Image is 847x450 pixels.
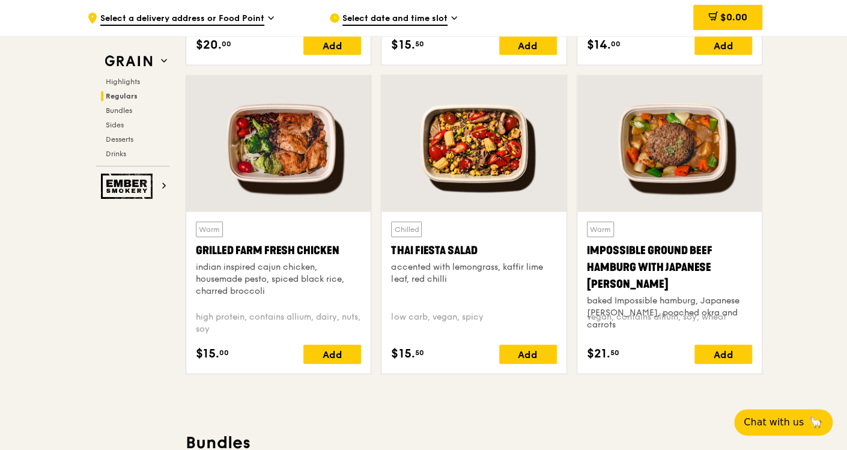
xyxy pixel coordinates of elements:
[587,345,610,363] span: $21.
[196,345,219,363] span: $15.
[106,121,124,129] span: Sides
[106,135,133,144] span: Desserts
[391,345,414,363] span: $15.
[342,13,448,26] span: Select date and time slot
[611,39,621,49] span: 00
[414,39,423,49] span: 50
[196,36,222,54] span: $20.
[106,78,140,86] span: Highlights
[587,36,611,54] span: $14.
[391,311,556,335] div: low carb, vegan, spicy
[106,150,126,158] span: Drinks
[196,222,223,237] div: Warm
[222,39,231,49] span: 00
[101,50,156,72] img: Grain web logo
[587,242,752,293] div: Impossible Ground Beef Hamburg with Japanese [PERSON_NAME]
[694,36,752,55] div: Add
[499,36,557,55] div: Add
[106,92,138,100] span: Regulars
[694,345,752,364] div: Add
[809,415,823,430] span: 🦙
[391,261,556,285] div: accented with lemongrass, kaffir lime leaf, red chilli
[414,348,423,357] span: 50
[587,295,752,331] div: baked Impossible hamburg, Japanese [PERSON_NAME], poached okra and carrots
[587,222,614,237] div: Warm
[587,311,752,335] div: vegan, contains allium, soy, wheat
[219,348,229,357] span: 00
[744,415,804,430] span: Chat with us
[610,348,619,357] span: 50
[196,242,361,259] div: Grilled Farm Fresh Chicken
[196,261,361,297] div: indian inspired cajun chicken, housemade pesto, spiced black rice, charred broccoli
[499,345,557,364] div: Add
[303,36,361,55] div: Add
[391,242,556,259] div: Thai Fiesta Salad
[720,11,747,23] span: $0.00
[196,311,361,335] div: high protein, contains allium, dairy, nuts, soy
[391,222,422,237] div: Chilled
[303,345,361,364] div: Add
[734,409,833,436] button: Chat with us🦙
[106,106,132,115] span: Bundles
[101,174,156,199] img: Ember Smokery web logo
[391,36,414,54] span: $15.
[100,13,264,26] span: Select a delivery address or Food Point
